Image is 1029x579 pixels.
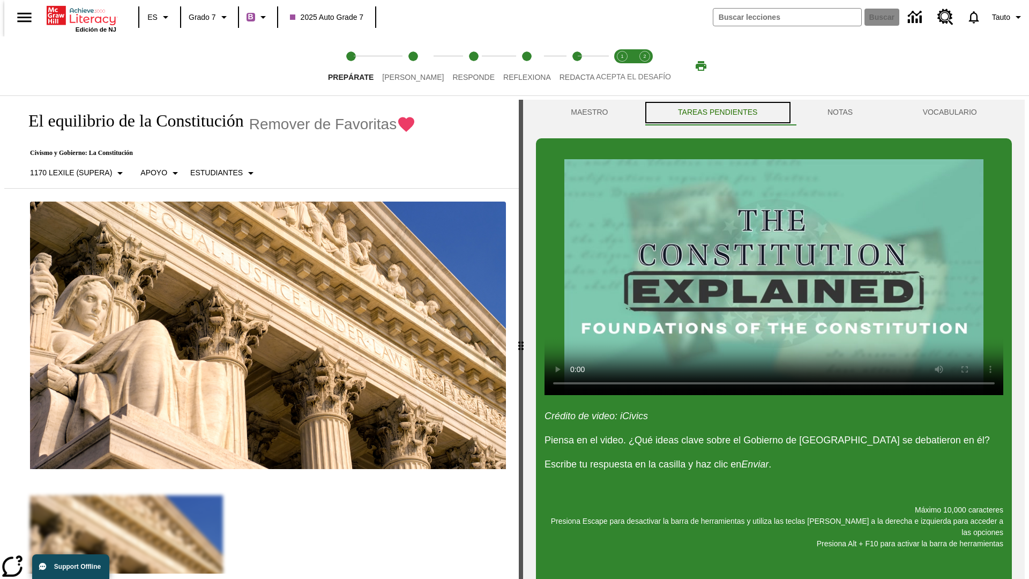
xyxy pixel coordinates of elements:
[4,9,156,18] body: Máximo 10,000 caracteres Presiona Escape para desactivar la barra de herramientas y utiliza las t...
[17,149,416,157] p: Civismo y Gobierno: La Constitución
[9,2,40,33] button: Abrir el menú lateral
[596,72,671,81] span: ACEPTA EL DESAFÍO
[143,8,177,27] button: Lenguaje: ES, Selecciona un idioma
[136,164,186,183] button: Tipo de apoyo, Apoyo
[988,8,1029,27] button: Perfil/Configuración
[643,54,646,59] text: 2
[523,100,1025,579] div: activity
[545,457,1003,472] p: Escribe tu respuesta en la casilla y haz clic en .
[960,3,988,31] a: Notificaciones
[931,3,960,32] a: Centro de recursos, Se abrirá en una pestaña nueva.
[503,73,551,81] span: Reflexiona
[319,36,382,95] button: Prepárate step 1 of 5
[444,36,503,95] button: Responde step 3 of 5
[684,56,718,76] button: Imprimir
[248,10,253,24] span: B
[17,111,244,131] h1: El equilibrio de la Constitución
[328,73,374,81] span: Prepárate
[290,12,364,23] span: 2025 Auto Grade 7
[888,100,1012,125] button: VOCABULARIO
[147,12,158,23] span: ES
[242,8,274,27] button: Boost El color de la clase es morado/púrpura. Cambiar el color de la clase.
[140,167,167,179] p: Apoyo
[30,202,506,470] img: El edificio del Tribunal Supremo de Estados Unidos ostenta la frase "Igualdad de justicia bajo la...
[249,116,397,133] span: Remover de Favoritas
[793,100,888,125] button: NOTAS
[643,100,793,125] button: TAREAS PENDIENTES
[374,36,452,95] button: Lee step 2 of 5
[76,26,116,33] span: Edición de NJ
[621,54,623,59] text: 1
[54,563,101,570] span: Support Offline
[560,73,595,81] span: Redacta
[190,167,243,179] p: Estudiantes
[32,554,109,579] button: Support Offline
[629,36,660,95] button: Acepta el desafío contesta step 2 of 2
[545,538,1003,550] p: Presiona Alt + F10 para activar la barra de herramientas
[901,3,931,32] a: Centro de información
[545,411,648,421] em: Crédito de video: iCivics
[545,516,1003,538] p: Presiona Escape para desactivar la barra de herramientas y utiliza las teclas [PERSON_NAME] a la ...
[551,36,603,95] button: Redacta step 5 of 5
[26,164,131,183] button: Seleccione Lexile, 1170 Lexile (Supera)
[713,9,861,26] input: Buscar campo
[30,167,112,179] p: 1170 Lexile (Supera)
[382,73,444,81] span: [PERSON_NAME]
[741,459,769,470] em: Enviar
[519,100,523,579] div: Pulsa la tecla de intro o la barra espaciadora y luego presiona las flechas de derecha e izquierd...
[495,36,560,95] button: Reflexiona step 4 of 5
[452,73,495,81] span: Responde
[189,12,216,23] span: Grado 7
[607,36,638,95] button: Acepta el desafío lee step 1 of 2
[186,164,262,183] button: Seleccionar estudiante
[536,100,1012,125] div: Instructional Panel Tabs
[249,115,416,133] button: Remover de Favoritas - El equilibrio de la Constitución
[545,504,1003,516] p: Máximo 10,000 caracteres
[992,12,1010,23] span: Tauto
[4,100,519,574] div: reading
[47,4,116,33] div: Portada
[545,433,1003,448] p: Piensa en el video. ¿Qué ideas clave sobre el Gobierno de [GEOGRAPHIC_DATA] se debatieron en él?
[536,100,643,125] button: Maestro
[184,8,235,27] button: Grado: Grado 7, Elige un grado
